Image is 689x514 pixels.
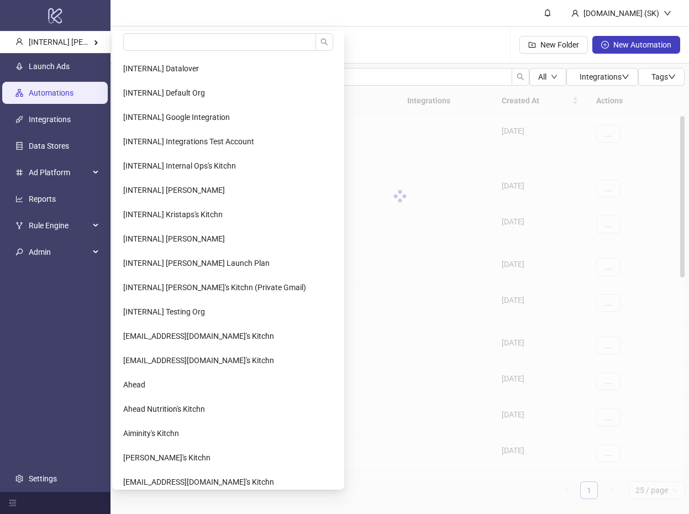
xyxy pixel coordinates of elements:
span: [INTERNAL] Testing Org [123,307,205,316]
span: Aiminity's Kitchn [123,429,179,438]
button: New Folder [519,36,588,54]
span: search [517,73,524,81]
span: plus-circle [601,41,609,49]
span: key [15,248,23,256]
button: New Automation [592,36,680,54]
span: [PERSON_NAME]'s Kitchn [123,453,211,462]
a: Launch Ads [29,62,70,71]
a: Integrations [29,115,71,124]
span: [EMAIL_ADDRESS][DOMAIN_NAME]'s Kitchn [123,356,274,365]
button: Alldown [529,68,566,86]
span: [INTERNAL] Default Org [123,88,205,97]
span: down [622,73,629,81]
span: [INTERNAL] Internal Ops's Kitchn [123,161,236,170]
span: user [15,38,23,46]
a: Data Stores [29,141,69,150]
span: Admin [29,241,90,263]
span: [INTERNAL] Datalover [123,64,199,73]
span: menu-fold [9,499,17,507]
span: Rule Engine [29,214,90,237]
a: Settings [29,474,57,483]
span: folder-add [528,41,536,49]
span: Ad Platform [29,161,90,183]
span: down [664,9,671,17]
span: [EMAIL_ADDRESS][DOMAIN_NAME]'s Kitchn [123,478,274,486]
span: search [320,38,328,46]
span: number [15,169,23,176]
span: bell [544,9,551,17]
span: Tags [651,72,676,81]
span: [INTERNAL] Google Integration [123,113,230,122]
span: [INTERNAL] [PERSON_NAME] Kitchn [29,38,154,46]
span: [EMAIL_ADDRESS][DOMAIN_NAME]'s Kitchn [123,332,274,340]
button: Tagsdown [638,68,685,86]
span: down [551,74,557,80]
a: Reports [29,195,56,203]
span: [INTERNAL] [PERSON_NAME] Launch Plan [123,259,270,268]
span: [INTERNAL] [PERSON_NAME] [123,234,225,243]
button: Integrationsdown [566,68,638,86]
span: [INTERNAL] Kristaps's Kitchn [123,210,223,219]
span: Ahead Nutrition's Kitchn [123,405,205,413]
span: Ahead [123,380,145,389]
span: down [668,73,676,81]
span: [INTERNAL] [PERSON_NAME] [123,186,225,195]
span: Integrations [580,72,629,81]
span: fork [15,222,23,229]
span: [INTERNAL] Integrations Test Account [123,137,254,146]
span: [INTERNAL] [PERSON_NAME]'s Kitchn (Private Gmail) [123,283,306,292]
a: Automations [29,88,73,97]
span: New Automation [613,40,671,49]
span: user [571,9,579,17]
span: New Folder [540,40,579,49]
span: All [538,72,546,81]
div: [DOMAIN_NAME] (SK) [579,7,664,19]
